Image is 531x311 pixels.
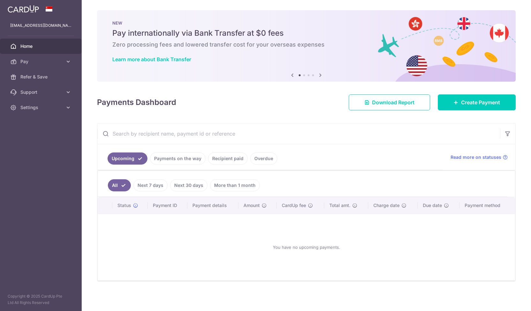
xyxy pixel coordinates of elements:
[460,197,515,214] th: Payment method
[451,154,508,160] a: Read more on statuses
[373,202,400,209] span: Charge date
[97,10,516,82] img: Bank transfer banner
[20,58,63,65] span: Pay
[170,179,207,191] a: Next 30 days
[20,104,63,111] span: Settings
[210,179,260,191] a: More than 1 month
[117,202,131,209] span: Status
[148,197,187,214] th: Payment ID
[438,94,516,110] a: Create Payment
[20,43,63,49] span: Home
[20,74,63,80] span: Refer & Save
[349,94,430,110] a: Download Report
[243,202,260,209] span: Amount
[112,41,500,48] h6: Zero processing fees and lowered transfer cost for your overseas expenses
[329,202,350,209] span: Total amt.
[133,179,168,191] a: Next 7 days
[150,152,206,165] a: Payments on the way
[97,123,500,144] input: Search by recipient name, payment id or reference
[461,99,500,106] span: Create Payment
[112,56,191,63] a: Learn more about Bank Transfer
[372,99,415,106] span: Download Report
[208,152,248,165] a: Recipient paid
[187,197,238,214] th: Payment details
[97,97,176,108] h4: Payments Dashboard
[20,89,63,95] span: Support
[451,154,501,160] span: Read more on statuses
[250,152,277,165] a: Overdue
[112,20,500,26] p: NEW
[108,152,147,165] a: Upcoming
[112,28,500,38] h5: Pay internationally via Bank Transfer at $0 fees
[108,179,131,191] a: All
[8,5,39,13] img: CardUp
[282,202,306,209] span: CardUp fee
[10,22,71,29] p: [EMAIL_ADDRESS][DOMAIN_NAME]
[105,219,507,275] div: You have no upcoming payments.
[423,202,442,209] span: Due date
